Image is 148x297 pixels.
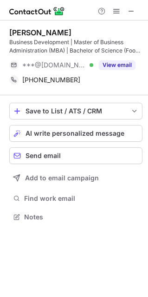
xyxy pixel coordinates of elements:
span: Add to email campaign [25,174,99,182]
button: Find work email [9,192,142,205]
button: AI write personalized message [9,125,142,142]
div: Business Development | Master of Business Administration (MBA) | Bachelor of Science (Food Scienc... [9,38,142,55]
div: Save to List / ATS / CRM [26,107,126,115]
button: Reveal Button [99,60,135,70]
img: ContactOut v5.3.10 [9,6,65,17]
span: Send email [26,152,61,159]
span: ***@[DOMAIN_NAME] [22,61,86,69]
div: [PERSON_NAME] [9,28,71,37]
span: AI write personalized message [26,130,124,137]
span: Find work email [24,194,139,203]
button: save-profile-one-click [9,103,142,119]
button: Send email [9,147,142,164]
span: [PHONE_NUMBER] [22,76,80,84]
button: Add to email campaign [9,170,142,186]
button: Notes [9,211,142,224]
span: Notes [24,213,139,221]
